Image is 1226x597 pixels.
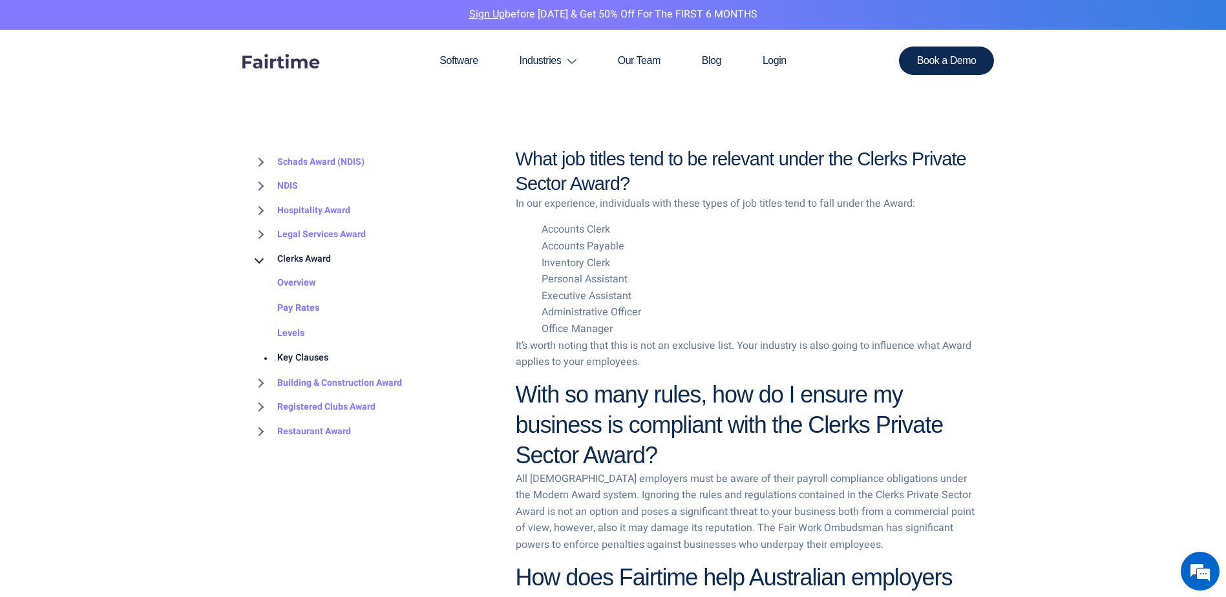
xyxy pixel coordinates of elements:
[251,271,316,297] a: Overview
[251,247,331,271] a: Clerks Award
[516,338,975,371] p: It’s worth noting that this is not an exclusive list. Your industry is also going to influence wh...
[251,395,375,420] a: Registered Clubs Award
[542,222,975,238] li: Accounts Clerk
[251,174,298,199] a: NDIS
[251,296,319,321] a: Pay Rates
[251,223,366,247] a: Legal Services Award
[30,277,204,291] div: We'll Send Them to You
[899,47,995,75] a: Book a Demo
[542,271,975,288] li: Personal Assistant
[499,30,597,92] a: Industries
[542,255,975,272] li: Inventory Clerk
[542,304,975,321] li: Administrative Officer
[419,30,498,92] a: Software
[251,198,350,223] a: Hospitality Award
[516,196,975,213] p: In our experience, individuals with these types of job titles tend to fall under the Award:
[10,6,1216,23] p: before [DATE] & Get 50% Off for the FIRST 6 MONTHS
[251,346,328,372] a: Key Clauses
[469,6,505,22] a: Sign Up
[542,288,975,305] li: Executive Assistant
[597,30,681,92] a: Our Team
[742,30,807,92] a: Login
[917,56,977,66] span: Book a Demo
[251,371,402,395] a: Building & Construction Award
[681,30,742,92] a: Blog
[542,238,975,255] li: Accounts Payable
[251,150,496,444] nav: BROWSE TOPICS
[22,251,94,261] div: Need Clerks Rates?
[67,72,217,90] div: Need Clerks Rates?
[251,321,304,346] a: Levels
[167,326,204,343] div: Submit
[516,380,975,470] h2: With so many rules, how do I ensure my business is compliant with the Clerks Private Sector Award?
[251,123,496,444] div: BROWSE TOPICS
[516,471,975,554] p: All [DEMOGRAPHIC_DATA] employers must be aware of their payroll compliance obligations under the ...
[251,150,365,174] a: Schads Award (NDIS)
[516,147,975,196] h2: What job titles tend to be relevant under the Clerks Private Sector Award?
[212,6,243,37] div: Minimize live chat window
[6,376,246,422] textarea: Enter details in the input field
[22,65,54,97] img: d_7003521856_operators_12627000000521031
[542,321,975,338] li: Office Manager
[251,419,351,444] a: Restaurant Award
